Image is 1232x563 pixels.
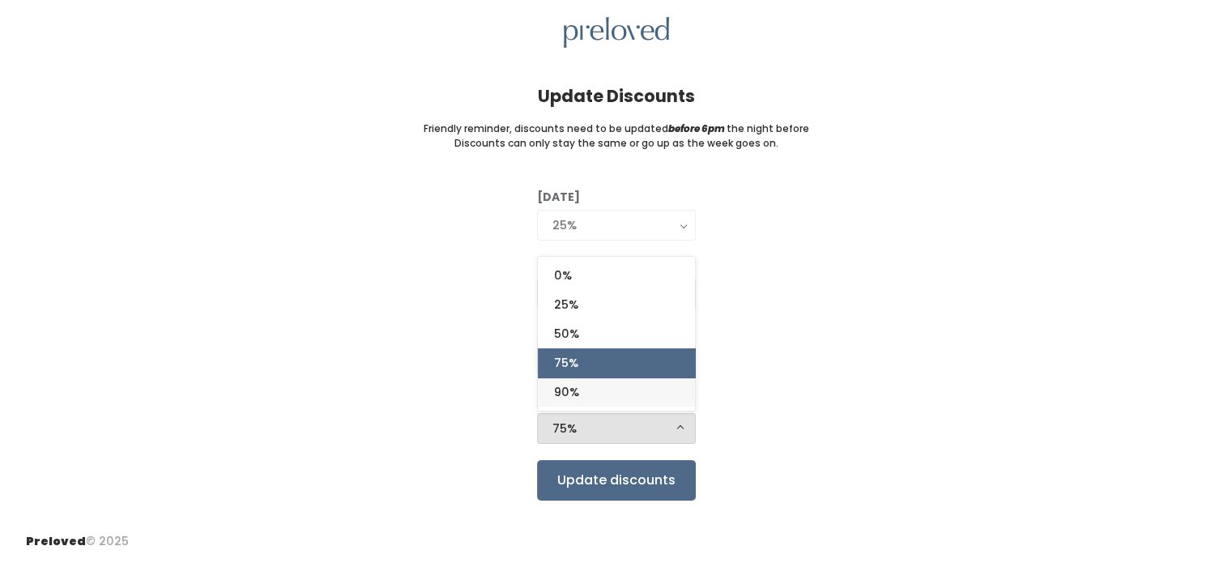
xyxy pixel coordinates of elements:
[552,216,680,234] div: 25%
[537,189,580,206] label: [DATE]
[554,325,579,343] span: 50%
[552,420,680,437] div: 75%
[538,87,695,105] h4: Update Discounts
[537,210,696,241] button: 25%
[537,257,580,274] label: [DATE]
[554,267,572,284] span: 0%
[564,17,669,49] img: preloved logo
[537,413,696,444] button: 75%
[668,122,725,135] i: before 6pm
[26,520,129,550] div: © 2025
[554,296,578,313] span: 25%
[554,383,579,401] span: 90%
[454,136,778,151] small: Discounts can only stay the same or go up as the week goes on.
[537,460,696,501] input: Update discounts
[424,122,809,136] small: Friendly reminder, discounts need to be updated the night before
[554,354,578,372] span: 75%
[26,533,86,549] span: Preloved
